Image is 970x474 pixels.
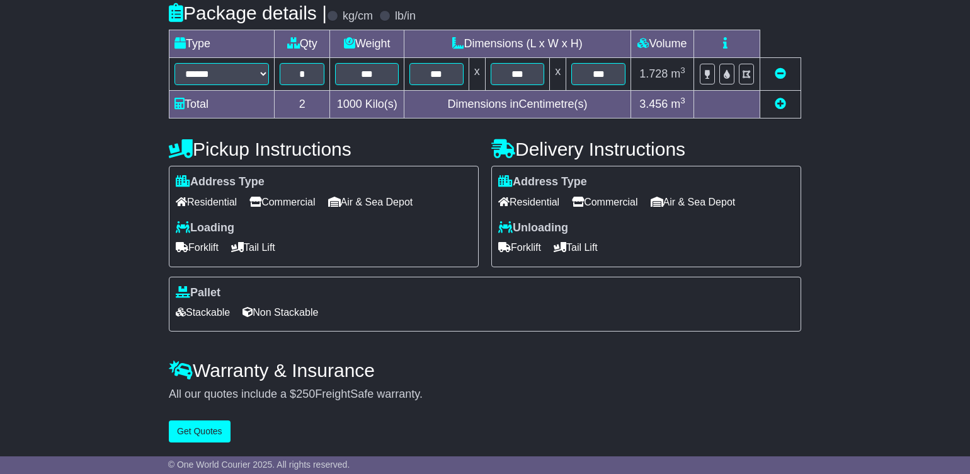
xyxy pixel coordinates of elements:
label: lb/in [395,9,416,23]
span: Air & Sea Depot [651,192,736,212]
td: Dimensions (L x W x H) [404,30,631,58]
span: Stackable [176,303,230,322]
td: x [550,58,566,91]
td: Kilo(s) [330,91,404,118]
span: 1000 [337,98,362,110]
label: Pallet [176,286,220,300]
span: 250 [296,388,315,400]
label: Address Type [498,175,587,189]
span: Non Stackable [243,303,318,322]
span: 1.728 [639,67,668,80]
span: m [671,98,685,110]
h4: Warranty & Insurance [169,360,801,381]
span: Air & Sea Depot [328,192,413,212]
td: 2 [275,91,330,118]
h4: Delivery Instructions [491,139,801,159]
h4: Pickup Instructions [169,139,479,159]
td: Qty [275,30,330,58]
span: Tail Lift [231,238,275,257]
span: Forklift [498,238,541,257]
span: © One World Courier 2025. All rights reserved. [168,460,350,470]
span: Tail Lift [554,238,598,257]
span: Forklift [176,238,219,257]
label: Unloading [498,221,568,235]
span: Residential [176,192,237,212]
button: Get Quotes [169,420,231,442]
span: Commercial [249,192,315,212]
label: kg/cm [343,9,373,23]
span: m [671,67,685,80]
td: Dimensions in Centimetre(s) [404,91,631,118]
sup: 3 [680,66,685,75]
td: Weight [330,30,404,58]
div: All our quotes include a $ FreightSafe warranty. [169,388,801,402]
td: Volume [630,30,693,58]
td: Type [169,30,275,58]
td: x [469,58,485,91]
span: Commercial [572,192,637,212]
label: Loading [176,221,234,235]
span: 3.456 [639,98,668,110]
a: Add new item [775,98,786,110]
label: Address Type [176,175,265,189]
a: Remove this item [775,67,786,80]
h4: Package details | [169,3,327,23]
sup: 3 [680,96,685,105]
td: Total [169,91,275,118]
span: Residential [498,192,559,212]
